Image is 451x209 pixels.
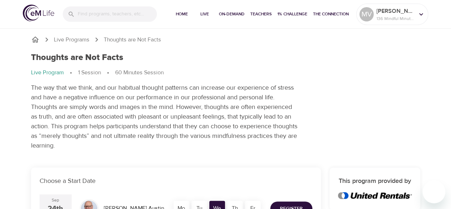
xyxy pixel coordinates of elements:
input: Find programs, teachers, etc... [78,6,157,22]
span: Live [196,10,213,18]
span: The Connection [313,10,349,18]
span: Teachers [250,10,272,18]
nav: breadcrumb [31,69,420,77]
p: 1 Session [78,69,101,77]
iframe: Button to launch messaging window [422,180,445,203]
span: Home [173,10,190,18]
p: Thoughts are Not Facts [104,36,161,44]
h6: This program provided by [338,176,412,186]
p: The way that we think, and our habitual thought patterns can increase our experience of stress an... [31,83,298,150]
nav: breadcrumb [31,35,420,44]
p: Choose a Start Date [40,176,312,186]
span: 1% Challenge [277,10,307,18]
p: [PERSON_NAME] [376,7,414,15]
img: logo [23,5,54,21]
a: Live Programs [54,36,89,44]
p: 60 Minutes Session [115,69,164,77]
div: Sep [52,197,59,203]
span: On-Demand [219,10,245,18]
p: 136 Mindful Minutes [376,15,414,22]
p: Live Program [31,69,64,77]
h1: Thoughts are Not Facts [31,53,123,63]
div: MV [359,7,374,21]
img: United%20Rentals%202.jpg [338,192,412,199]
